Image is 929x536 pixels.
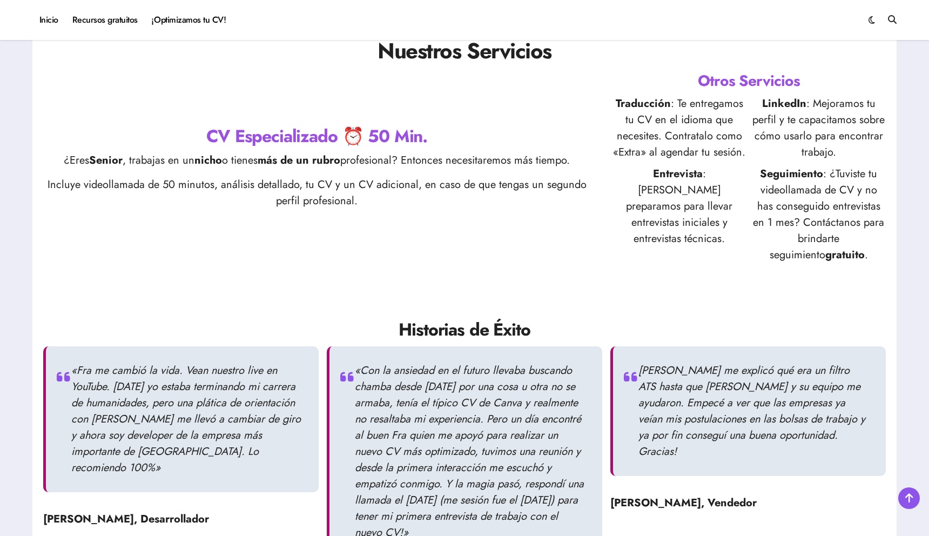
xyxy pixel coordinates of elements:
[71,363,302,476] p: «Fra me cambió la vida. Vean nuestro live en YouTube. [DATE] yo estaba terminando mi carrera de h...
[653,166,703,182] strong: Entrevista
[825,247,865,263] strong: gratuito
[145,5,233,35] a: ¡Optimizamos tu CV!
[43,511,209,527] strong: [PERSON_NAME], Desarrollador
[638,363,870,460] p: [PERSON_NAME] me explicó qué era un filtro ATS hasta que [PERSON_NAME] y su equipo me ayudaron. E...
[610,495,757,511] strong: [PERSON_NAME], Vendedor
[752,96,886,160] p: : Mejoramos tu perfil y te capacitamos sobre cómo usarlo para encontrar trabajo.
[399,317,530,342] strong: Historias de Éxito
[65,5,145,35] a: Recursos gratuitos
[43,124,590,149] h2: CV Especializado ⏰ 50 Min.
[43,152,590,169] p: ¿Eres , trabajas en un o tienes profesional? Entonces necesitaremos más tiempo.
[258,152,340,168] strong: más de un rubro
[616,96,671,111] strong: Traducción
[610,346,886,519] div: 3 / 3
[612,70,886,91] h3: Otros Servicios
[89,152,123,168] strong: Senior
[612,166,746,263] p: : [PERSON_NAME] preparamos para llevar entrevistas iniciales y entrevistas técnicas.
[760,166,823,182] strong: Seguimiento
[752,166,886,263] p: : ¿Tuviste tu videollamada de CV y no has conseguido entrevistas en 1 mes? Contáctanos para brind...
[43,346,319,535] div: 1 / 3
[194,152,222,168] strong: nicho
[762,96,806,111] strong: LinkedIn
[43,36,886,66] h1: Nuestros Servicios
[43,177,590,209] p: Incluye videollamada de 50 minutos, análisis detallado, tu CV y un CV adicional, en caso de que t...
[612,96,746,160] p: : Te entregamos tu CV en el idioma que necesites. Contratalo como «Extra» al agendar tu sesión.
[32,5,65,35] a: Inicio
